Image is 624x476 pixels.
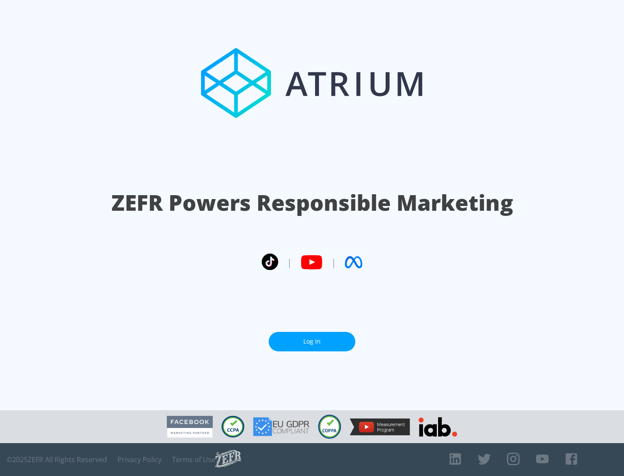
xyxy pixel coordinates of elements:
img: CCPA Compliant [221,416,244,437]
img: IAB [419,417,457,437]
img: YouTube Measurement Program [350,418,410,435]
img: GDPR Compliant [253,417,309,436]
img: COPPA Compliant [318,415,341,439]
h1: ZEFR Powers Responsible Marketing [111,188,513,218]
a: Terms of Use [172,455,215,464]
span: | [331,256,336,269]
span: | [287,256,292,269]
a: Privacy Policy [117,455,162,464]
span: © 2025 ZEFR All Rights Reserved [6,455,107,464]
img: Facebook Marketing Partner [167,416,213,438]
a: Log In [269,332,355,351]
